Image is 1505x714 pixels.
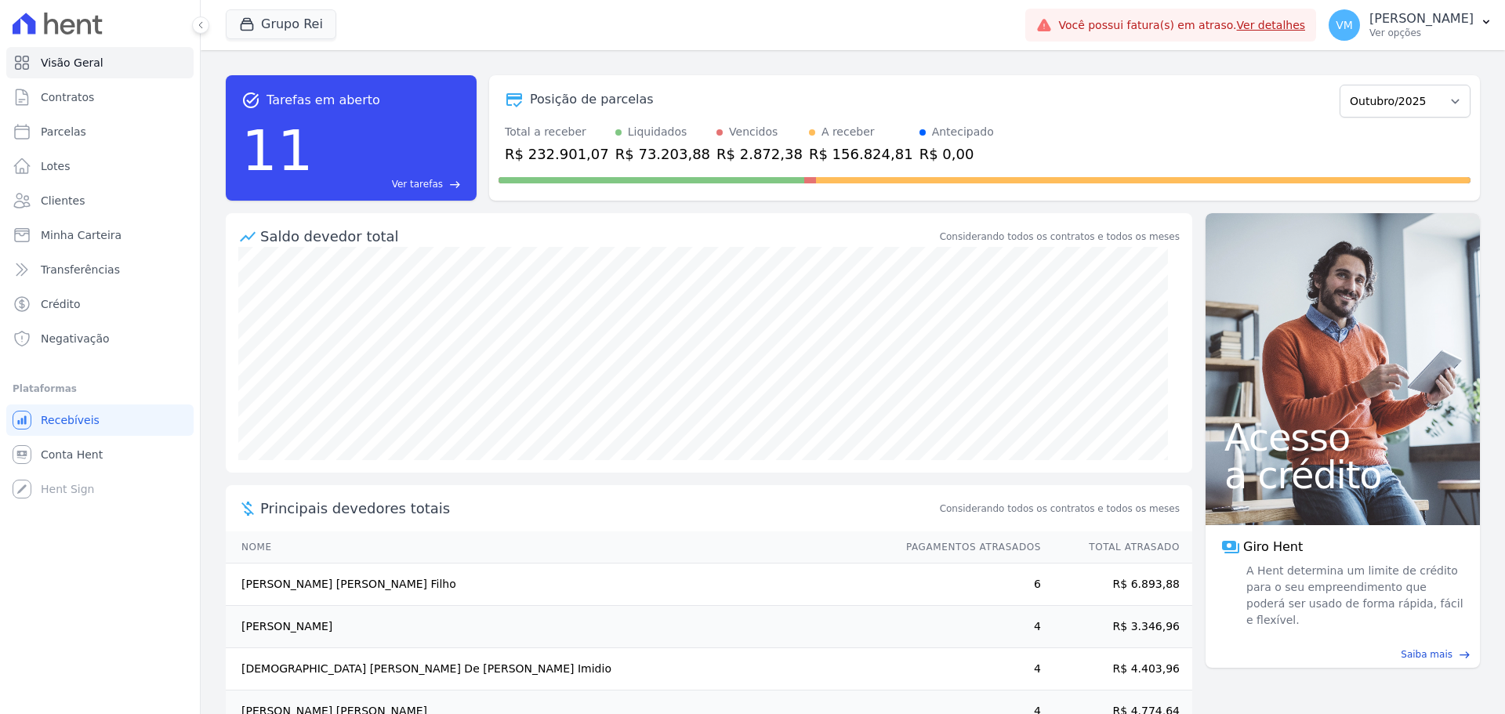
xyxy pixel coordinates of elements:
[505,124,609,140] div: Total a receber
[41,412,100,428] span: Recebíveis
[449,179,461,190] span: east
[891,531,1042,564] th: Pagamentos Atrasados
[226,9,336,39] button: Grupo Rei
[1316,3,1505,47] button: VM [PERSON_NAME] Ver opções
[1369,27,1474,39] p: Ver opções
[821,124,875,140] div: A receber
[1215,647,1471,661] a: Saiba mais east
[6,219,194,251] a: Minha Carteira
[1459,649,1471,661] span: east
[41,447,103,462] span: Conta Hent
[729,124,778,140] div: Vencidos
[1243,538,1303,556] span: Giro Hent
[919,143,994,165] div: R$ 0,00
[1243,563,1464,629] span: A Hent determina um limite de crédito para o seu empreendimento que poderá ser usado de forma ráp...
[6,47,194,78] a: Visão Geral
[41,296,81,312] span: Crédito
[1224,456,1461,494] span: a crédito
[41,124,86,140] span: Parcelas
[615,143,710,165] div: R$ 73.203,88
[628,124,687,140] div: Liquidados
[891,564,1042,606] td: 6
[891,606,1042,648] td: 4
[716,143,803,165] div: R$ 2.872,38
[241,91,260,110] span: task_alt
[260,226,937,247] div: Saldo devedor total
[41,227,121,243] span: Minha Carteira
[13,379,187,398] div: Plataformas
[932,124,994,140] div: Antecipado
[940,502,1180,516] span: Considerando todos os contratos e todos os meses
[41,89,94,105] span: Contratos
[41,331,110,346] span: Negativação
[1224,419,1461,456] span: Acesso
[6,82,194,113] a: Contratos
[809,143,913,165] div: R$ 156.824,81
[6,116,194,147] a: Parcelas
[6,288,194,320] a: Crédito
[226,648,891,690] td: [DEMOGRAPHIC_DATA] [PERSON_NAME] De [PERSON_NAME] Imidio
[1369,11,1474,27] p: [PERSON_NAME]
[1336,20,1353,31] span: VM
[41,193,85,208] span: Clientes
[6,404,194,436] a: Recebíveis
[260,498,937,519] span: Principais devedores totais
[1042,531,1192,564] th: Total Atrasado
[6,254,194,285] a: Transferências
[940,230,1180,244] div: Considerando todos os contratos e todos os meses
[1042,564,1192,606] td: R$ 6.893,88
[226,564,891,606] td: [PERSON_NAME] [PERSON_NAME] Filho
[320,177,461,191] a: Ver tarefas east
[505,143,609,165] div: R$ 232.901,07
[392,177,443,191] span: Ver tarefas
[6,150,194,182] a: Lotes
[6,185,194,216] a: Clientes
[41,55,103,71] span: Visão Geral
[6,323,194,354] a: Negativação
[1042,606,1192,648] td: R$ 3.346,96
[226,606,891,648] td: [PERSON_NAME]
[41,158,71,174] span: Lotes
[1058,17,1305,34] span: Você possui fatura(s) em atraso.
[1042,648,1192,690] td: R$ 4.403,96
[891,648,1042,690] td: 4
[530,90,654,109] div: Posição de parcelas
[41,262,120,277] span: Transferências
[226,531,891,564] th: Nome
[6,439,194,470] a: Conta Hent
[267,91,380,110] span: Tarefas em aberto
[1237,19,1306,31] a: Ver detalhes
[1401,647,1452,661] span: Saiba mais
[241,110,314,191] div: 11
